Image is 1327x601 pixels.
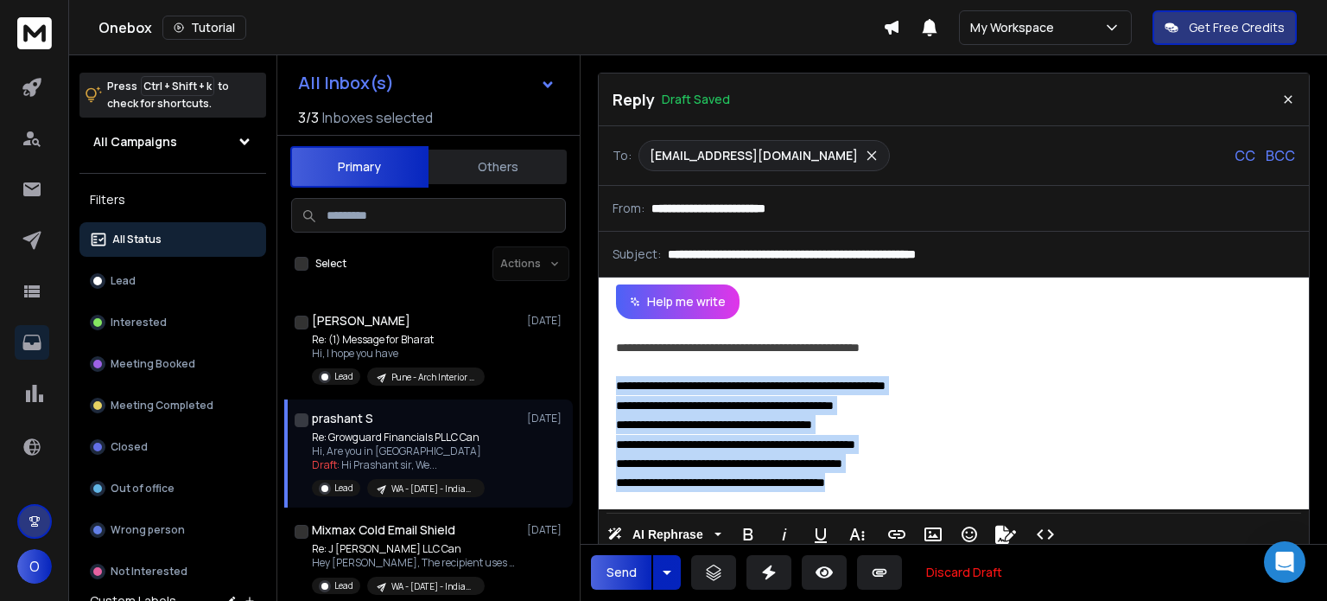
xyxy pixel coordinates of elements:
span: Hi Prashant sir, We ... [341,457,437,472]
p: Lead [334,579,353,592]
h1: All Inbox(s) [298,74,394,92]
button: Primary [290,146,429,188]
p: Meeting Booked [111,357,195,371]
p: Subject: [613,246,661,263]
button: More Text [841,517,873,552]
p: Lead [334,370,353,383]
p: My Workspace [970,19,1061,36]
div: Onebox [98,16,883,40]
button: Lead [79,264,266,298]
button: O [17,549,52,584]
p: To: [613,147,632,164]
p: Not Interested [111,565,187,579]
button: Help me write [616,285,740,319]
p: Reply [613,87,655,112]
h1: All Campaigns [93,133,177,150]
h1: [PERSON_NAME] [312,312,410,329]
p: Pune - Arch Interior - [DATE] [391,371,474,384]
button: Signature [989,517,1022,552]
button: Insert Image (Ctrl+P) [917,517,949,552]
p: Press to check for shortcuts. [107,78,229,112]
h1: Mixmax Cold Email Shield [312,521,455,539]
p: Wrong person [111,523,185,537]
p: [EMAIL_ADDRESS][DOMAIN_NAME] [650,147,858,164]
p: Get Free Credits [1189,19,1285,36]
p: Hey [PERSON_NAME], The recipient uses Mixmax [312,556,519,570]
button: Bold (Ctrl+B) [732,517,765,552]
p: Interested [111,316,167,329]
button: Italic (Ctrl+I) [768,517,801,552]
button: AI Rephrase [604,517,725,552]
p: Hi, I hope you have [312,347,485,361]
p: [DATE] [527,412,566,425]
p: All Status [112,233,162,246]
p: Draft Saved [662,91,730,108]
p: Lead [111,274,136,288]
button: Code View [1029,517,1062,552]
button: All Inbox(s) [284,66,569,100]
p: Meeting Completed [111,399,213,412]
h3: Filters [79,188,266,212]
button: Wrong person [79,513,266,547]
p: Out of office [111,482,175,496]
p: [DATE] [527,314,566,328]
button: Send [591,555,651,590]
p: CC [1235,145,1255,166]
p: WA - [DATE] - Indians [391,483,474,496]
button: Emoticons [953,517,986,552]
p: BCC [1266,145,1295,166]
span: Draft: [312,457,340,472]
p: [DATE] [527,523,566,537]
p: Re: (1) Message for Bharat [312,333,485,347]
button: Meeting Booked [79,347,266,381]
button: Closed [79,430,266,464]
button: All Campaigns [79,125,266,159]
p: Re: J [PERSON_NAME] LLC Can [312,542,519,556]
button: Underline (Ctrl+U) [804,517,837,552]
button: Not Interested [79,554,266,589]
p: Re: Growguard Financials PLLC Can [312,431,485,444]
button: Out of office [79,471,266,506]
button: Meeting Completed [79,388,266,423]
button: Insert Link (Ctrl+K) [880,517,913,552]
button: Tutorial [162,16,246,40]
h1: prashant S [312,410,373,427]
p: Lead [334,482,353,495]
button: Get Free Credits [1152,10,1297,45]
p: From: [613,200,644,217]
p: Hi, Are you in [GEOGRAPHIC_DATA] [312,444,485,458]
label: Select [315,257,346,271]
div: Open Intercom Messenger [1264,541,1305,583]
p: WA - [DATE] - Indians [391,580,474,593]
h3: Inboxes selected [322,107,433,128]
p: Closed [111,440,148,454]
span: 3 / 3 [298,107,319,128]
span: Ctrl + Shift + k [141,76,214,96]
button: Others [429,148,567,186]
button: All Status [79,222,266,257]
span: AI Rephrase [629,527,707,542]
button: Interested [79,305,266,340]
button: Discard Draft [912,555,1016,590]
